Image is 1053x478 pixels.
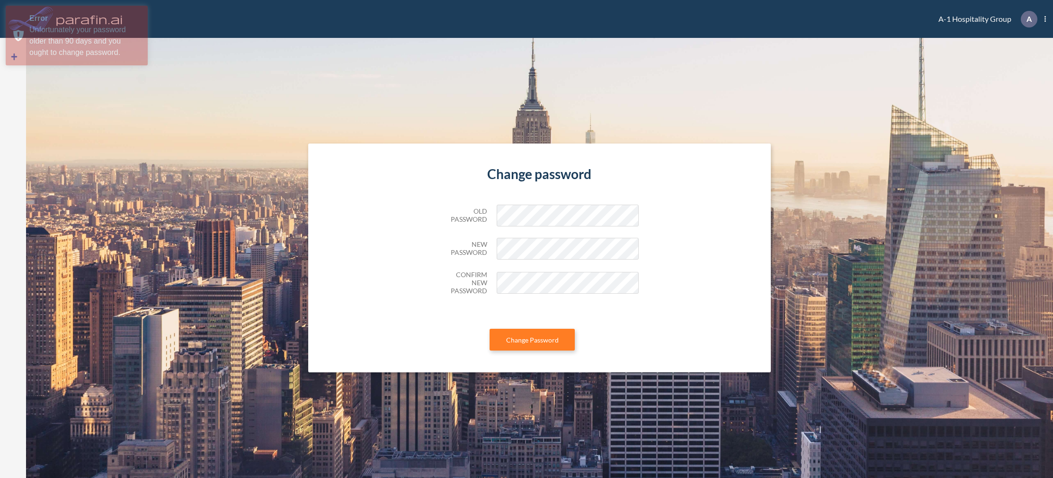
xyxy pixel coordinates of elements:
[440,271,487,295] h5: Confirm New Password
[29,13,141,24] div: Error
[29,24,141,58] div: Unfortunately your password older than 90 days and you ought to change password.
[924,11,1046,27] div: A-1 Hospitality Group
[1026,15,1032,23] p: A
[440,166,639,182] h4: Change password
[490,329,575,351] button: Change Password
[440,207,487,224] h5: Old Password
[440,241,487,257] h5: New Password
